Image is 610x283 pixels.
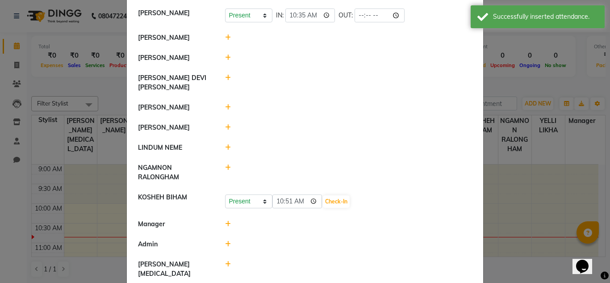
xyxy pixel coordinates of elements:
div: [PERSON_NAME] [131,33,218,42]
div: KOSHEH BIHAM [131,193,218,209]
div: Manager [131,220,218,229]
div: [PERSON_NAME] [131,8,218,22]
div: [PERSON_NAME][MEDICAL_DATA] [131,260,218,279]
div: Admin [131,240,218,249]
div: [PERSON_NAME] [131,123,218,132]
div: LINDUM NEME [131,143,218,152]
div: [PERSON_NAME] [131,53,218,63]
span: OUT: [338,11,353,20]
div: [PERSON_NAME] [131,103,218,112]
iframe: chat widget [572,247,601,274]
div: NGAMNON RALONGHAM [131,163,218,182]
button: Check-In [323,195,350,208]
div: Successfully inserted attendance. [493,12,598,21]
span: IN: [276,11,284,20]
div: [PERSON_NAME] DEVI [PERSON_NAME] [131,73,218,92]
